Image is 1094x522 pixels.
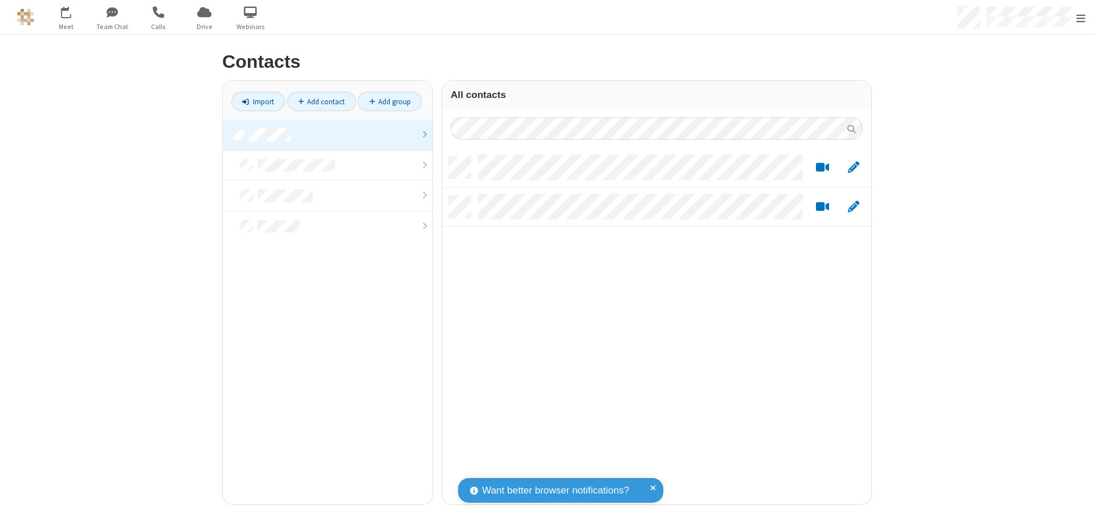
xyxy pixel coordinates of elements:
h3: All contacts [451,89,863,100]
a: Import [231,92,285,111]
span: Calls [137,22,179,32]
button: Start a video meeting [811,161,834,175]
button: Edit [842,200,864,214]
span: Want better browser notifications? [482,483,629,498]
button: Start a video meeting [811,200,834,214]
div: 4 [68,6,76,15]
div: grid [442,148,871,504]
span: Drive [183,22,226,32]
button: Edit [842,161,864,175]
a: Add contact [287,92,356,111]
span: Meet [44,22,87,32]
span: Webinars [229,22,272,32]
a: Add group [358,92,422,111]
span: Team Chat [91,22,133,32]
img: QA Selenium DO NOT DELETE OR CHANGE [17,9,34,26]
h2: Contacts [222,52,872,72]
